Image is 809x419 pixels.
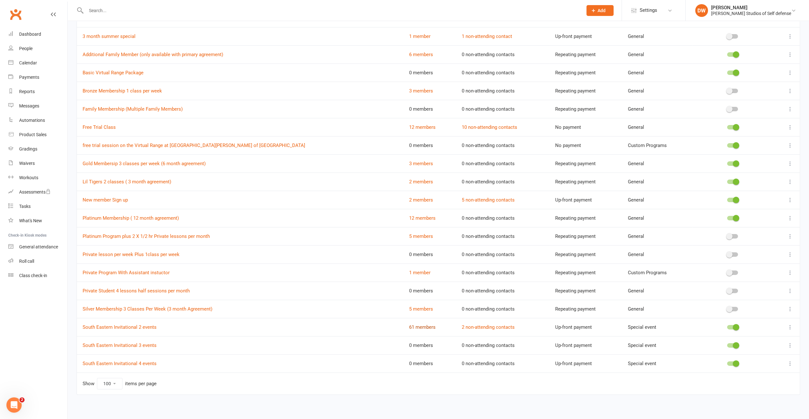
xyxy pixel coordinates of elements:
td: General [622,118,692,136]
td: Repeating payment [549,263,622,282]
div: Automations [19,118,45,123]
a: Automations [8,113,67,128]
div: [PERSON_NAME] Studios of Self defense [711,11,791,16]
a: Platinum Program plus 2 X 1/2 hr Private lessons per month [83,233,210,239]
td: Up-front payment [549,191,622,209]
td: 0 non-attending contacts [456,136,549,154]
a: People [8,41,67,56]
td: General [622,245,692,263]
div: Product Sales [19,132,47,137]
td: Custom Programs [622,136,692,154]
a: Private Student 4 lessons half sessions per month [83,288,190,294]
div: Class check-in [19,273,47,278]
div: [PERSON_NAME] [711,5,791,11]
a: 6 members [409,52,433,57]
td: General [622,154,692,173]
a: Dashboard [8,27,67,41]
div: Assessments [19,189,51,195]
a: 5 members [409,233,433,239]
a: 3 month summer special [83,33,136,39]
a: Payments [8,70,67,85]
a: 5 members [409,306,433,312]
a: 10 non-attending contacts [462,124,517,130]
a: Waivers [8,156,67,171]
td: Repeating payment [549,100,622,118]
a: Bronze Membership 1 class per week [83,88,162,94]
a: Lil Tigers 2 classes ( 3 month agreement) [83,179,171,185]
div: General attendance [19,244,58,249]
div: Roll call [19,259,34,264]
td: 0 members [403,354,456,372]
a: Product Sales [8,128,67,142]
td: General [622,100,692,118]
div: Workouts [19,175,38,180]
div: Tasks [19,204,31,209]
a: South Eastern Invitational 2 events [83,324,157,330]
td: General [622,173,692,191]
a: Gold Membersip 3 classes per week (6 month agreement) [83,161,206,166]
a: 2 members [409,197,433,203]
a: Clubworx [8,6,24,22]
td: General [622,209,692,227]
td: Repeating payment [549,63,622,82]
div: People [19,46,33,51]
td: 0 non-attending contacts [456,336,549,354]
a: 12 members [409,215,435,221]
td: General [622,282,692,300]
a: Messages [8,99,67,113]
td: 0 non-attending contacts [456,245,549,263]
span: Add [598,8,606,13]
span: 2 [19,397,25,402]
td: Repeating payment [549,209,622,227]
td: General [622,63,692,82]
div: Dashboard [19,32,41,37]
td: Special event [622,354,692,372]
a: Workouts [8,171,67,185]
td: Repeating payment [549,300,622,318]
a: South Eastern Invitational 3 events [83,342,157,348]
a: Additional Family Member (only available with primary agreement) [83,52,223,57]
td: Repeating payment [549,282,622,300]
div: What's New [19,218,42,223]
div: Waivers [19,161,35,166]
input: Search... [84,6,578,15]
a: 1 member [409,270,430,276]
a: Calendar [8,56,67,70]
td: 0 members [403,245,456,263]
a: Gradings [8,142,67,156]
td: 0 non-attending contacts [456,300,549,318]
td: Up-front payment [549,354,622,372]
td: 0 non-attending contacts [456,209,549,227]
a: Reports [8,85,67,99]
a: Family Membership (Multiple Family Members) [83,106,183,112]
a: 3 members [409,88,433,94]
td: General [622,300,692,318]
a: 12 members [409,124,435,130]
a: Assessments [8,185,67,199]
a: Roll call [8,254,67,268]
td: 0 members [403,63,456,82]
td: 0 non-attending contacts [456,354,549,372]
div: Gradings [19,146,37,151]
td: General [622,45,692,63]
td: Repeating payment [549,227,622,245]
td: 0 non-attending contacts [456,173,549,191]
a: What's New [8,214,67,228]
td: 0 members [403,100,456,118]
span: Settings [640,3,657,18]
td: Repeating payment [549,82,622,100]
div: Calendar [19,60,37,65]
td: Custom Programs [622,263,692,282]
a: 3 members [409,161,433,166]
td: Special event [622,318,692,336]
td: General [622,82,692,100]
td: 0 non-attending contacts [456,45,549,63]
td: No payment [549,136,622,154]
a: Silver Membership 3 Classes Per Week (3 month Agreement) [83,306,212,312]
td: Special event [622,336,692,354]
a: 61 members [409,324,435,330]
td: Repeating payment [549,45,622,63]
a: Basic Virtual Range Package [83,70,143,76]
td: 0 members [403,136,456,154]
a: New member Sign up [83,197,128,203]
